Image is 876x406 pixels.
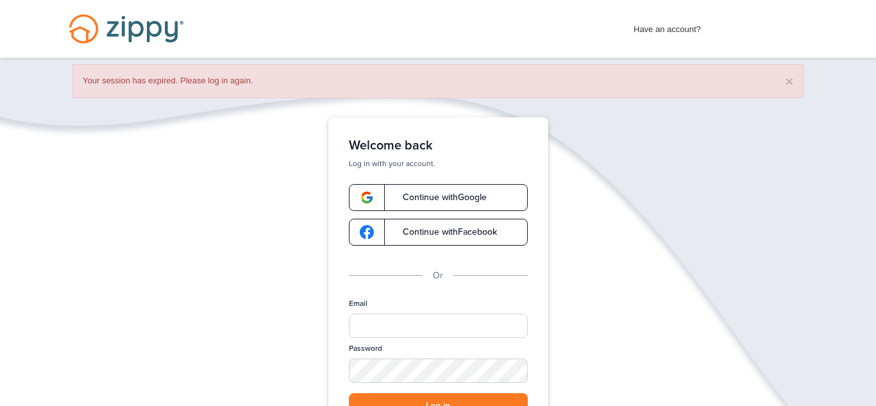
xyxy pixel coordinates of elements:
[786,74,793,88] button: ×
[360,225,374,239] img: google-logo
[349,158,528,169] p: Log in with your account.
[349,343,382,354] label: Password
[634,16,701,37] span: Have an account?
[349,314,528,338] input: Email
[349,184,528,211] a: google-logoContinue withGoogle
[360,190,374,205] img: google-logo
[349,298,367,309] label: Email
[349,219,528,246] a: google-logoContinue withFacebook
[349,138,528,153] h1: Welcome back
[349,359,528,383] input: Password
[390,228,497,237] span: Continue with Facebook
[72,64,804,98] div: Your session has expired. Please log in again.
[433,269,443,283] p: Or
[390,193,487,202] span: Continue with Google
